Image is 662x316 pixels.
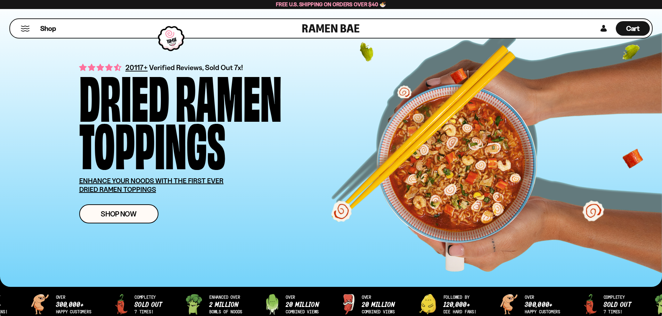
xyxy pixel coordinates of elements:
div: Ramen [175,71,282,119]
button: Mobile Menu Trigger [21,26,30,32]
a: Shop [40,21,56,36]
div: Toppings [79,119,226,166]
span: Cart [626,24,640,33]
span: Shop Now [101,210,137,217]
span: Free U.S. Shipping on Orders over $40 🍜 [276,1,386,8]
span: Shop [40,24,56,33]
div: Cart [616,19,650,38]
a: Shop Now [79,204,158,223]
div: Dried [79,71,169,119]
u: ENHANCE YOUR NOODS WITH THE FIRST EVER DRIED RAMEN TOPPINGS [79,177,224,194]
